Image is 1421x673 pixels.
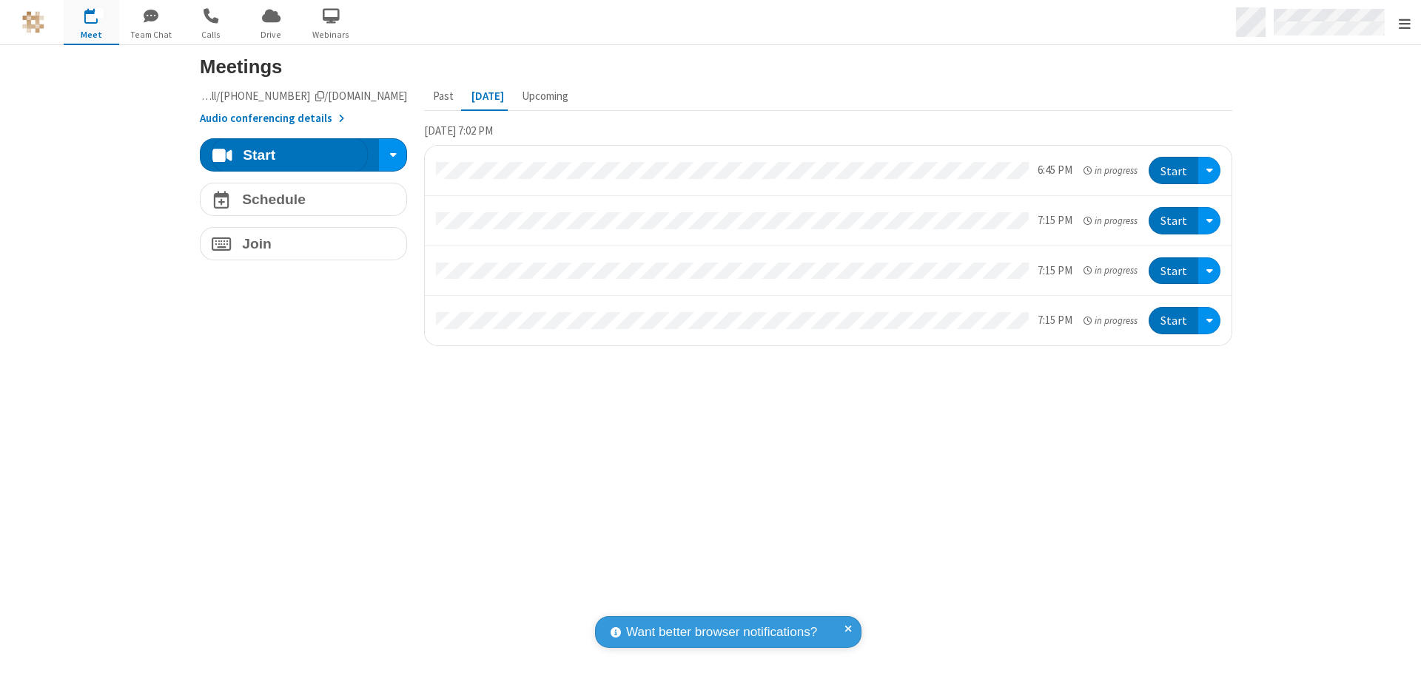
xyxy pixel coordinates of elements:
[384,143,401,167] div: Start conference options
[64,28,119,41] span: Meet
[513,83,577,111] button: Upcoming
[303,28,359,41] span: Webinars
[22,11,44,33] img: QA Selenium DO NOT DELETE OR CHANGE
[1038,162,1072,179] div: 6:45 PM
[626,623,817,642] span: Want better browser notifications?
[242,237,272,251] h4: Join
[1198,307,1220,334] div: Open menu
[424,83,463,111] button: Past
[1149,307,1198,334] button: Start
[243,28,299,41] span: Drive
[1084,163,1138,177] em: in progress
[200,110,344,127] button: Audio conferencing details
[242,192,306,206] h4: Schedule
[200,88,407,105] button: Copy my meeting room linkCopy my meeting room link
[184,28,239,41] span: Calls
[1149,257,1198,285] button: Start
[212,138,368,172] button: Start
[1084,214,1138,228] em: in progress
[424,124,493,138] span: [DATE] 7:02 PM
[463,83,513,111] button: [DATE]
[1084,314,1138,328] em: in progress
[1149,157,1198,184] button: Start
[1038,212,1072,229] div: 7:15 PM
[200,88,407,127] section: Account details
[1149,207,1198,234] button: Start
[200,56,1232,77] h3: Meetings
[1038,312,1072,329] div: 7:15 PM
[200,183,407,216] button: Schedule
[424,122,1233,357] section: Today's Meetings
[176,89,408,103] span: Copy my meeting room link
[243,148,275,162] h4: Start
[1198,207,1220,234] div: Open menu
[1084,263,1138,277] em: in progress
[1038,263,1072,280] div: 7:15 PM
[1198,257,1220,285] div: Open menu
[124,28,179,41] span: Team Chat
[95,8,104,19] div: 4
[200,227,407,260] button: Join
[1198,157,1220,184] div: Open menu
